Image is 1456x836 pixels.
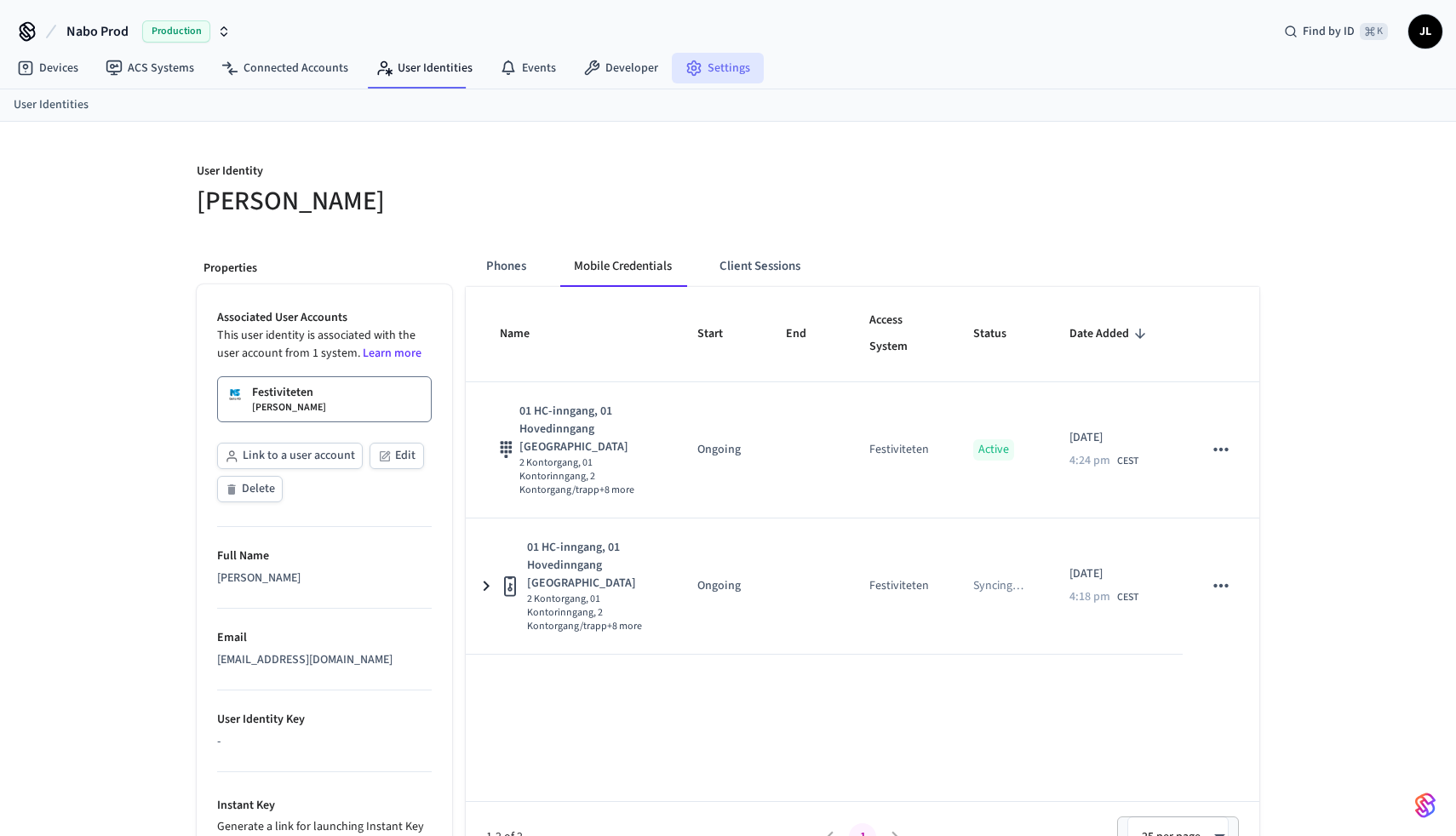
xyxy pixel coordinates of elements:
div: - [217,733,432,751]
span: JL [1410,16,1441,47]
span: 01 HC-inngang, 01 Hovedinngang [GEOGRAPHIC_DATA] [527,539,656,593]
a: Connected Accounts [208,53,362,83]
span: Find by ID [1303,23,1355,40]
h5: [PERSON_NAME] [197,184,718,219]
span: End [786,321,828,347]
a: User Identities [362,53,486,83]
p: Ongoing [697,577,745,595]
span: 2 Kontorgang, 01 Kontorinngang, 2 Kontorgang/trapp +8 more [519,456,656,497]
span: 4:18 pm [1069,591,1110,603]
button: Delete [217,476,283,502]
span: Access System [869,307,932,361]
p: User Identity [197,163,718,184]
span: 4:24 pm [1069,455,1110,467]
a: Festiviteten[PERSON_NAME] [217,376,432,422]
button: Edit [370,443,424,469]
p: Active [973,439,1014,461]
a: Devices [3,53,92,83]
img: SeamLogoGradient.69752ec5.svg [1415,792,1436,819]
button: Phones [473,246,540,287]
p: Ongoing [697,441,745,459]
a: ACS Systems [92,53,208,83]
p: [PERSON_NAME] [252,401,326,415]
button: Client Sessions [706,246,814,287]
span: CEST [1117,454,1138,469]
p: Email [217,629,432,647]
span: Production [142,20,210,43]
button: JL [1408,14,1442,49]
div: [EMAIL_ADDRESS][DOMAIN_NAME] [217,651,432,669]
table: sticky table [466,287,1259,655]
span: CEST [1117,590,1138,605]
a: Settings [672,53,764,83]
span: 2 Kontorgang, 01 Kontorinngang, 2 Kontorgang/trapp +8 more [527,593,656,633]
p: [DATE] [1069,429,1162,447]
p: User Identity Key [217,711,432,729]
span: Start [697,321,745,347]
span: Nabo Prod [66,21,129,42]
a: User Identities [14,96,89,114]
div: Find by ID⌘ K [1270,16,1402,47]
a: Developer [570,53,672,83]
img: Salto KS site Logo [225,384,245,404]
button: Link to a user account [217,443,363,469]
a: Learn more [363,345,421,362]
p: This user identity is associated with the user account from 1 system. [217,327,432,363]
a: Events [486,53,570,83]
p: Properties [203,260,445,278]
span: 01 HC-inngang, 01 Hovedinngang [GEOGRAPHIC_DATA] [519,403,656,456]
p: Generate a link for launching Instant Key [217,818,432,836]
p: Instant Key [217,797,432,815]
p: Associated User Accounts [217,309,432,327]
p: [DATE] [1069,565,1162,583]
p: Syncing … [973,577,1023,595]
span: Status [973,321,1029,347]
div: Festiviteten [869,577,929,595]
div: Festiviteten [869,441,929,459]
span: ⌘ K [1360,23,1388,40]
div: [PERSON_NAME] [217,570,432,587]
span: Name [500,321,552,347]
p: Festiviteten [252,384,313,401]
span: Date Added [1069,321,1151,347]
p: Full Name [217,547,432,565]
button: Mobile Credentials [560,246,685,287]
